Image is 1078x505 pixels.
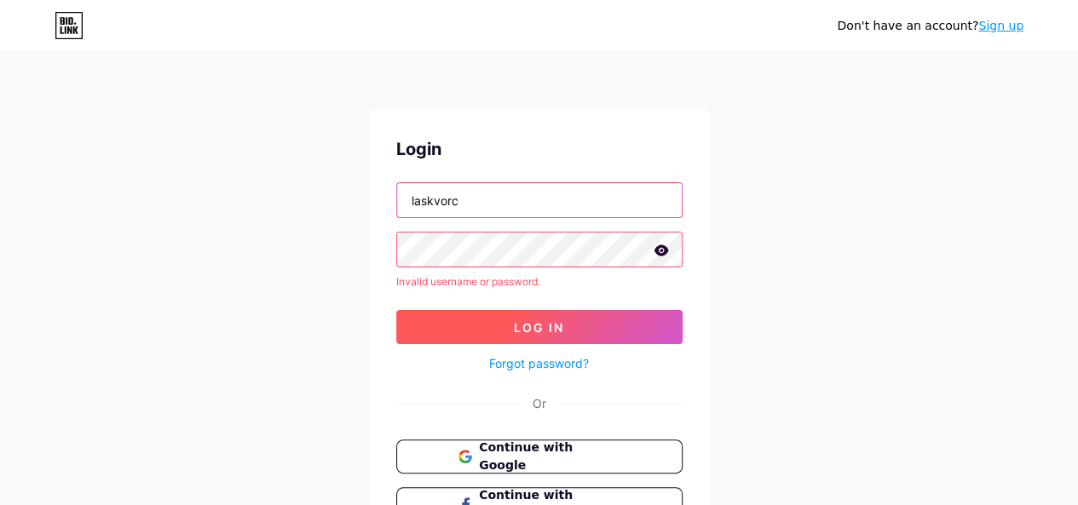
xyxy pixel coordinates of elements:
[533,394,546,412] div: Or
[396,136,683,162] div: Login
[396,310,683,344] button: Log In
[489,354,589,372] a: Forgot password?
[514,320,564,335] span: Log In
[397,183,682,217] input: Username
[479,439,620,474] span: Continue with Google
[396,274,683,290] div: Invalid username or password.
[978,19,1023,32] a: Sign up
[396,439,683,473] button: Continue with Google
[837,17,1023,35] div: Don't have an account?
